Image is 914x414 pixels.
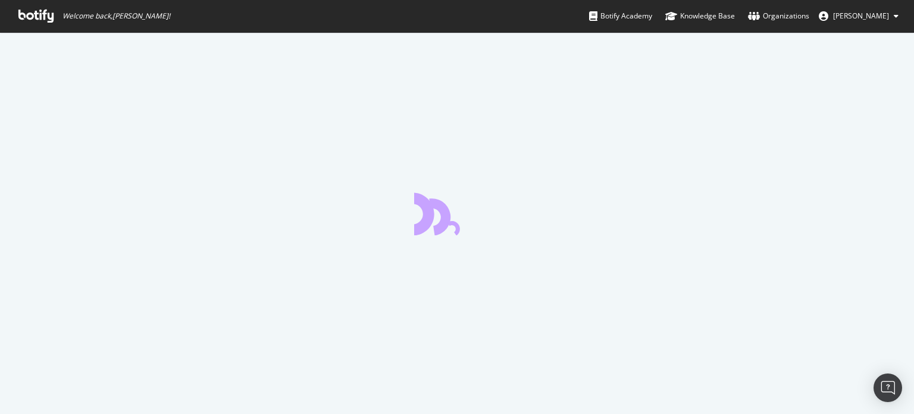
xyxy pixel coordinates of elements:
div: Organizations [748,10,809,22]
span: Welcome back, [PERSON_NAME] ! [62,11,170,21]
div: Open Intercom Messenger [874,373,902,402]
div: animation [414,192,500,235]
div: Knowledge Base [665,10,735,22]
button: [PERSON_NAME] [809,7,908,26]
div: Botify Academy [589,10,652,22]
span: Tom Duncombe [833,11,889,21]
